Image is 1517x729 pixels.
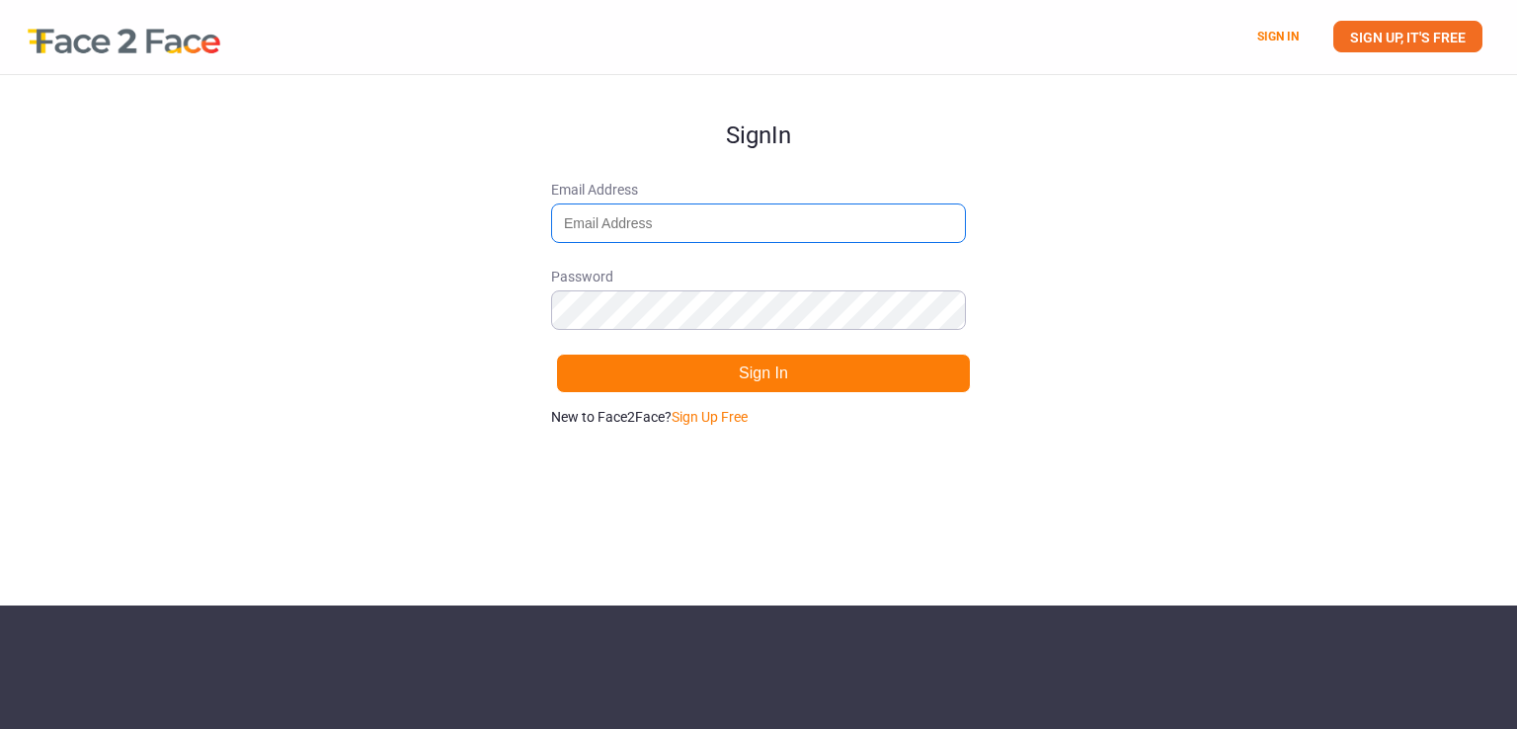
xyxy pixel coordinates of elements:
a: Sign Up Free [672,409,748,425]
input: Password [551,290,966,330]
p: New to Face2Face? [551,407,966,427]
a: SIGN UP, IT'S FREE [1333,21,1482,52]
h1: Sign In [551,75,966,148]
button: Sign In [556,354,971,393]
span: Email Address [551,180,966,200]
a: SIGN IN [1257,30,1299,43]
input: Email Address [551,203,966,243]
span: Password [551,267,966,286]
